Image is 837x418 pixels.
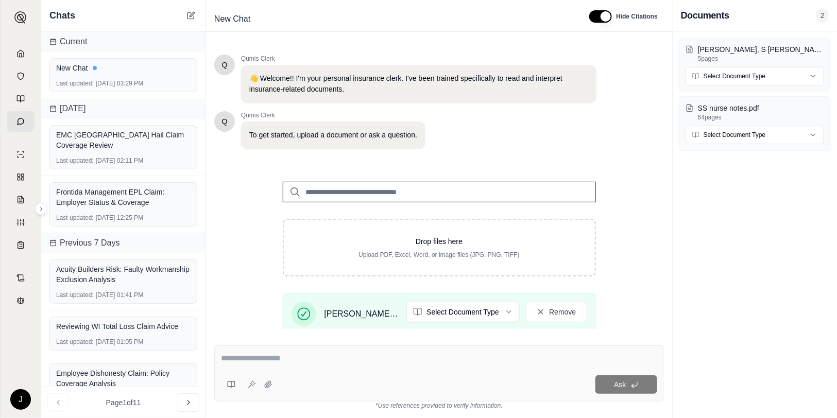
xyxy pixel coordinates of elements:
span: Qumis Clerk [241,111,425,119]
span: Hello [222,60,228,70]
span: [PERSON_NAME], S [PERSON_NAME] request [DATE].pdf [324,308,399,320]
p: 5 pages [698,55,824,63]
p: Upload PDF, Excel, Word, or image files (JPG, PNG, TIFF) [300,251,578,259]
a: Custom Report [7,212,35,233]
div: [DATE] 01:41 PM [56,291,191,299]
button: [PERSON_NAME], S [PERSON_NAME] request [DATE].pdf5pages [686,44,824,63]
div: Previous 7 Days [41,233,206,253]
div: Frontida Management EPL Claim: Employer Status & Coverage [56,187,191,207]
p: 👋 Welcome!! I'm your personal insurance clerk. I've been trained specifically to read and interpr... [249,73,588,95]
button: New Chat [185,9,197,22]
button: Ask [595,375,657,394]
span: Hide Citations [616,12,658,21]
div: [DATE] [41,98,206,119]
button: Expand sidebar [35,203,47,215]
a: Documents Vault [7,66,35,86]
div: New Chat [56,63,191,73]
a: Chat [7,111,35,132]
div: [DATE] 12:25 PM [56,214,191,222]
p: 64 pages [698,113,824,121]
button: Remove [526,302,587,322]
button: SS nurse notes.pdf64pages [686,103,824,121]
img: Expand sidebar [14,11,27,24]
span: Last updated: [56,338,94,346]
span: Last updated: [56,156,94,165]
span: Chats [49,8,75,23]
div: Edit Title [210,11,577,27]
a: Claim Coverage [7,189,35,210]
a: Home [7,43,35,64]
h3: Documents [681,8,729,23]
div: Current [41,31,206,52]
div: Employee Dishonesty Claim: Policy Coverage Analysis [56,368,191,389]
span: Hello [222,116,228,127]
a: Legal Search Engine [7,290,35,311]
button: Expand sidebar [10,7,31,28]
div: Acuity Builders Risk: Faulty Workmanship Exclusion Analysis [56,264,191,285]
div: Reviewing WI Total Loss Claim Advice [56,321,191,332]
a: Single Policy [7,144,35,165]
div: EMC [GEOGRAPHIC_DATA] Hail Claim Coverage Review [56,130,191,150]
div: [DATE] 03:29 PM [56,79,191,88]
span: New Chat [210,11,254,27]
span: Qumis Clerk [241,55,596,63]
div: [DATE] 01:05 PM [56,338,191,346]
p: SS nurse notes.pdf [698,103,824,113]
span: Last updated: [56,291,94,299]
span: Last updated: [56,79,94,88]
a: Prompt Library [7,89,35,109]
a: Coverage Table [7,235,35,255]
span: Page 1 of 11 [106,397,141,408]
div: J [10,389,31,410]
a: Policy Comparisons [7,167,35,187]
div: *Use references provided to verify information. [214,402,664,410]
a: Contract Analysis [7,268,35,288]
span: Ask [614,380,626,389]
span: Last updated: [56,214,94,222]
p: To get started, upload a document or ask a question. [249,130,417,141]
div: [DATE] 02:11 PM [56,156,191,165]
p: Drop files here [300,236,578,247]
p: Scott, S PKSD request 08.20.25.pdf [698,44,824,55]
span: 2 [816,8,829,23]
